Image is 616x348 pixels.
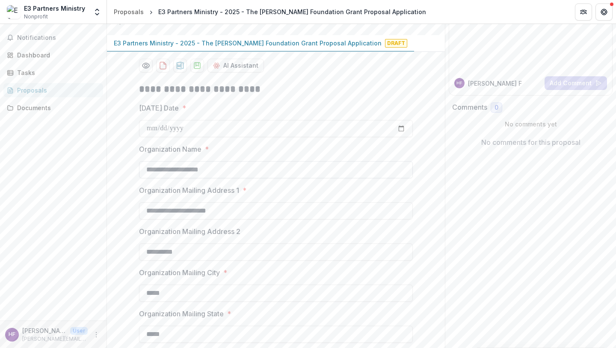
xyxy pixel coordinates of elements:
p: [PERSON_NAME] F [468,79,522,88]
button: Add Comment [545,76,607,90]
p: User [70,327,88,335]
a: Proposals [3,83,103,97]
a: Proposals [110,6,147,18]
a: Dashboard [3,48,103,62]
div: E3 Partners Ministry [24,4,85,13]
p: Organization Name [139,144,201,154]
span: 0 [495,104,498,111]
button: download-proposal [156,59,170,72]
p: E3 Partners Ministry - 2025 - The [PERSON_NAME] Foundation Grant Proposal Application [114,39,382,48]
span: Notifications [17,34,100,42]
div: Tasks [17,68,96,77]
button: download-proposal [190,59,204,72]
img: E3 Partners Ministry [7,5,21,19]
span: Draft [385,39,407,48]
p: Organization Mailing City [139,267,220,278]
div: Proposals [17,86,96,95]
p: [PERSON_NAME][EMAIL_ADDRESS][PERSON_NAME][DOMAIN_NAME] [22,335,88,343]
div: Proposals [114,7,144,16]
nav: breadcrumb [110,6,429,18]
div: Hudson Frisby [9,332,15,337]
p: [PERSON_NAME] [PERSON_NAME] [22,326,67,335]
div: Documents [17,103,96,112]
p: Organization Mailing State [139,309,224,319]
button: Partners [575,3,592,21]
p: No comments yet [452,120,609,129]
h2: Comments [452,103,487,111]
button: Preview f6cf81e4-e947-496d-af14-18b80793a2cd-0.pdf [139,59,153,72]
a: Documents [3,101,103,115]
button: Open entity switcher [91,3,103,21]
p: No comments for this proposal [481,137,580,147]
div: Dashboard [17,51,96,60]
button: More [91,330,101,340]
p: Organization Mailing Address 1 [139,185,239,195]
span: Nonprofit [24,13,48,21]
button: Notifications [3,31,103,45]
button: Get Help [595,3,613,21]
div: Hudson Frisby [456,81,462,85]
button: download-proposal [173,59,187,72]
p: Organization Mailing Address 2 [139,226,240,237]
div: E3 Partners Ministry - 2025 - The [PERSON_NAME] Foundation Grant Proposal Application [158,7,426,16]
p: [DATE] Date [139,103,179,113]
button: AI Assistant [207,59,264,72]
a: Tasks [3,66,103,80]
